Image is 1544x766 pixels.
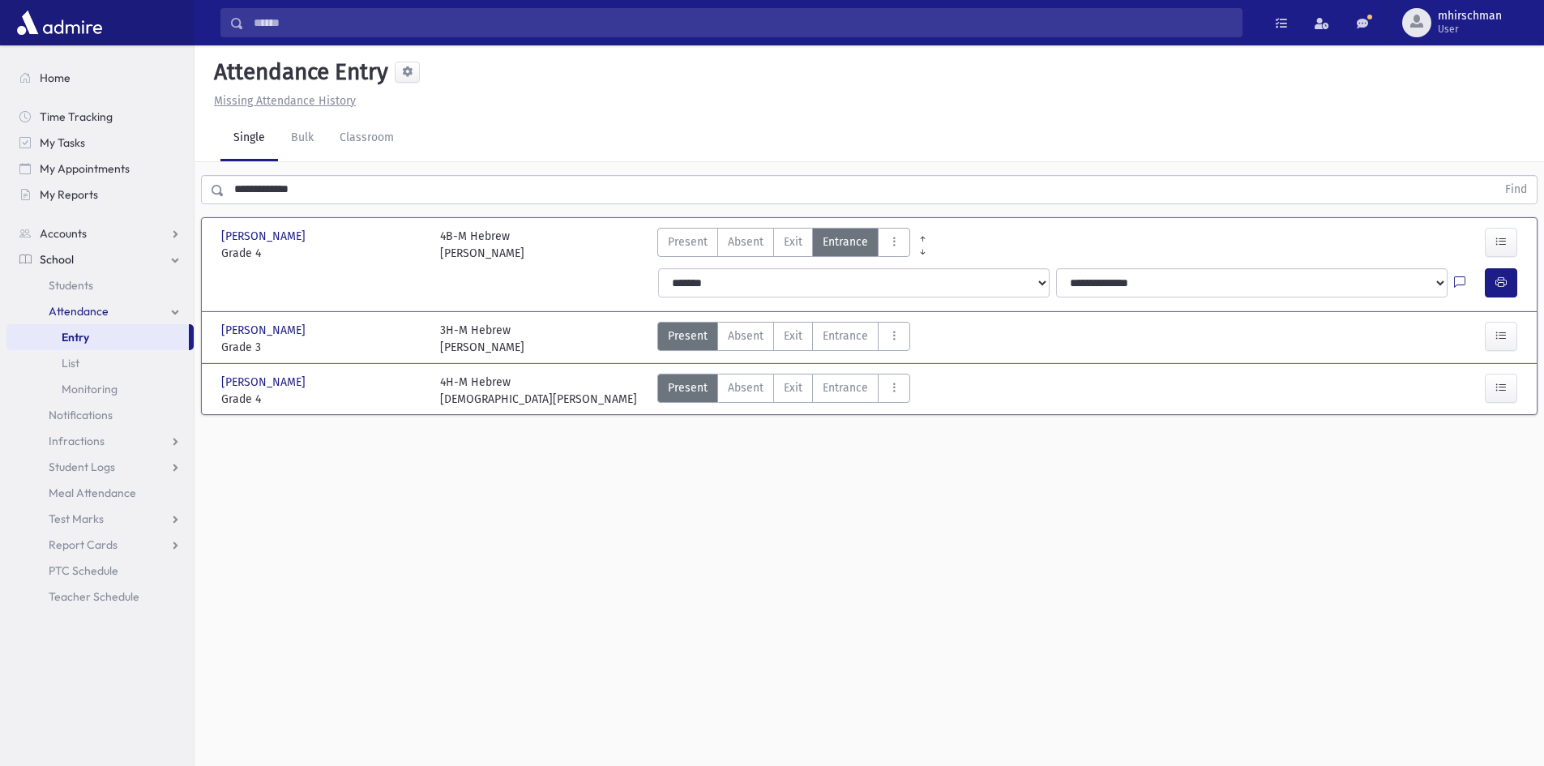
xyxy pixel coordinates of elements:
[6,65,194,91] a: Home
[49,304,109,319] span: Attendance
[62,382,118,396] span: Monitoring
[823,233,868,250] span: Entrance
[40,71,71,85] span: Home
[728,233,763,250] span: Absent
[13,6,106,39] img: AdmirePro
[823,379,868,396] span: Entrance
[49,563,118,578] span: PTC Schedule
[728,327,763,344] span: Absent
[657,374,910,408] div: AttTypes
[6,104,194,130] a: Time Tracking
[221,339,424,356] span: Grade 3
[49,278,93,293] span: Students
[6,428,194,454] a: Infractions
[440,374,637,408] div: 4H-M Hebrew [DEMOGRAPHIC_DATA][PERSON_NAME]
[49,511,104,526] span: Test Marks
[6,130,194,156] a: My Tasks
[49,537,118,552] span: Report Cards
[40,252,74,267] span: School
[40,226,87,241] span: Accounts
[6,558,194,584] a: PTC Schedule
[49,434,105,448] span: Infractions
[6,182,194,208] a: My Reports
[221,245,424,262] span: Grade 4
[49,589,139,604] span: Teacher Schedule
[207,58,388,86] h5: Attendance Entry
[6,220,194,246] a: Accounts
[214,94,356,108] u: Missing Attendance History
[823,327,868,344] span: Entrance
[784,327,802,344] span: Exit
[668,327,708,344] span: Present
[440,322,524,356] div: 3H-M Hebrew [PERSON_NAME]
[6,532,194,558] a: Report Cards
[728,379,763,396] span: Absent
[220,116,278,161] a: Single
[6,272,194,298] a: Students
[1438,23,1502,36] span: User
[40,187,98,202] span: My Reports
[49,408,113,422] span: Notifications
[6,376,194,402] a: Monitoring
[6,506,194,532] a: Test Marks
[657,228,910,262] div: AttTypes
[207,94,356,108] a: Missing Attendance History
[657,322,910,356] div: AttTypes
[6,584,194,610] a: Teacher Schedule
[6,156,194,182] a: My Appointments
[668,233,708,250] span: Present
[668,379,708,396] span: Present
[49,460,115,474] span: Student Logs
[62,330,89,344] span: Entry
[784,379,802,396] span: Exit
[62,356,79,370] span: List
[6,246,194,272] a: School
[6,350,194,376] a: List
[49,486,136,500] span: Meal Attendance
[278,116,327,161] a: Bulk
[221,391,424,408] span: Grade 4
[6,298,194,324] a: Attendance
[6,402,194,428] a: Notifications
[327,116,407,161] a: Classroom
[784,233,802,250] span: Exit
[1438,10,1502,23] span: mhirschman
[221,228,309,245] span: [PERSON_NAME]
[6,324,189,350] a: Entry
[40,109,113,124] span: Time Tracking
[244,8,1242,37] input: Search
[6,480,194,506] a: Meal Attendance
[6,454,194,480] a: Student Logs
[40,161,130,176] span: My Appointments
[1495,176,1537,203] button: Find
[221,374,309,391] span: [PERSON_NAME]
[221,322,309,339] span: [PERSON_NAME]
[40,135,85,150] span: My Tasks
[440,228,524,262] div: 4B-M Hebrew [PERSON_NAME]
